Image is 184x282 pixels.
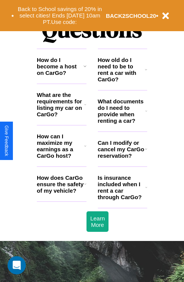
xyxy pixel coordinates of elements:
h3: Can I modify or cancel my CarGo reservation? [98,139,145,159]
div: Open Intercom Messenger [8,256,26,274]
h3: What documents do I need to provide when renting a car? [98,98,146,124]
div: Give Feedback [4,125,9,156]
h3: What are the requirements for listing my car on CarGo? [37,92,84,117]
h3: How old do I need to be to rent a car with CarGo? [98,57,145,82]
button: Back to School savings of 20% in select cities! Ends [DATE] 10am PT.Use code: [14,4,106,27]
h3: Is insurance included when I rent a car through CarGo? [98,174,145,200]
h3: How does CarGo ensure the safety of my vehicle? [37,174,84,194]
h3: How can I maximize my earnings as a CarGo host? [37,133,84,159]
button: Learn More [86,211,109,232]
b: BACK2SCHOOL20 [106,13,156,19]
h3: How do I become a host on CarGo? [37,57,83,76]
